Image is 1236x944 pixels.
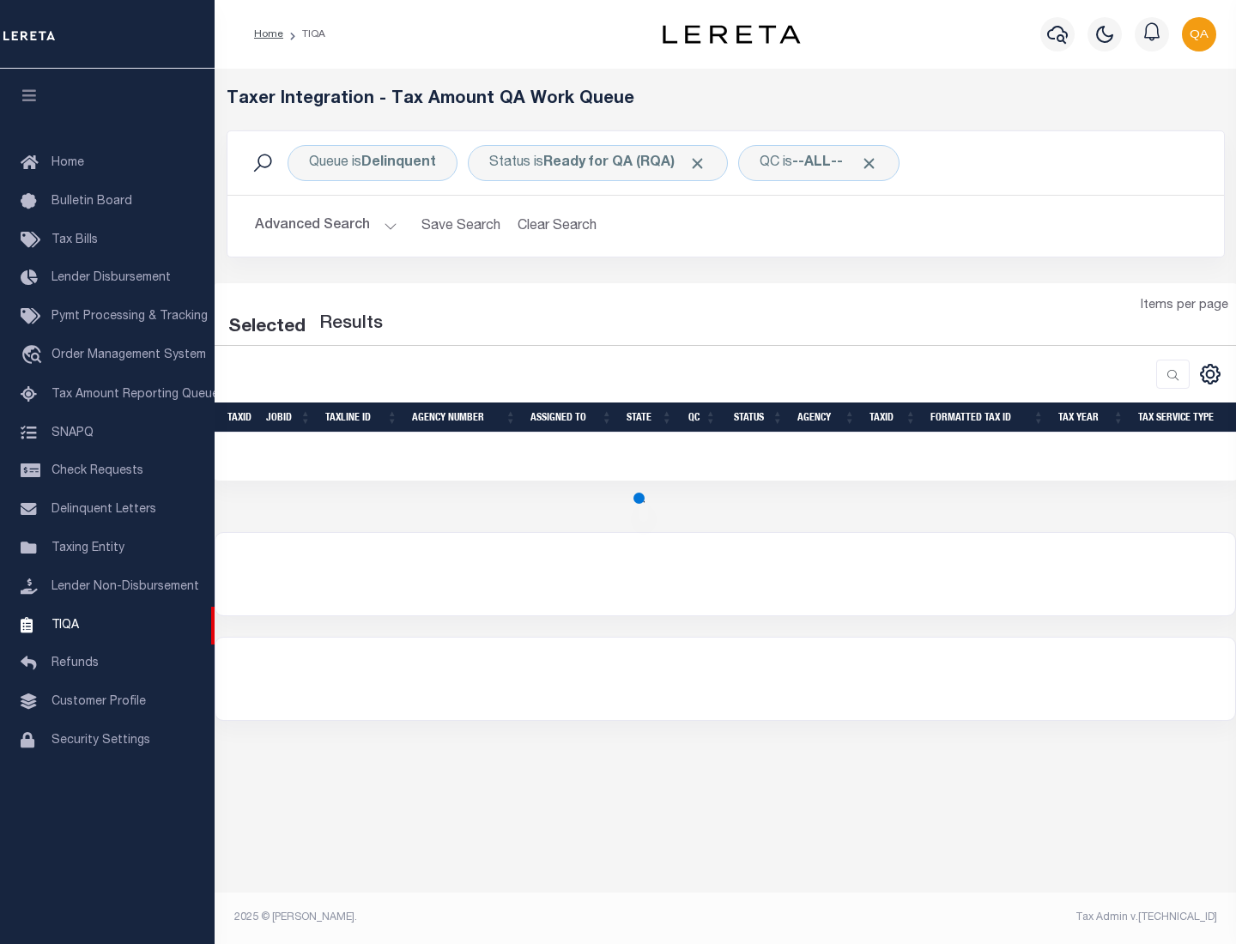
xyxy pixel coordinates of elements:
[1182,17,1216,51] img: svg+xml;base64,PHN2ZyB4bWxucz0iaHR0cDovL3d3dy53My5vcmcvMjAwMC9zdmciIHBvaW50ZXItZXZlbnRzPSJub25lIi...
[361,156,436,170] b: Delinquent
[411,209,511,243] button: Save Search
[51,504,156,516] span: Delinquent Letters
[738,145,900,181] div: Click to Edit
[680,402,724,433] th: QC
[863,402,924,433] th: TaxID
[51,735,150,747] span: Security Settings
[620,402,680,433] th: State
[51,542,124,554] span: Taxing Entity
[228,314,306,342] div: Selected
[51,311,208,323] span: Pymt Processing & Tracking
[255,209,397,243] button: Advanced Search
[288,145,457,181] div: Click to Edit
[543,156,706,170] b: Ready for QA (RQA)
[1141,297,1228,316] span: Items per page
[51,427,94,439] span: SNAPQ
[319,311,383,338] label: Results
[283,27,325,42] li: TIQA
[51,696,146,708] span: Customer Profile
[51,272,171,284] span: Lender Disbursement
[51,619,79,631] span: TIQA
[468,145,728,181] div: Click to Edit
[51,349,206,361] span: Order Management System
[1051,402,1131,433] th: Tax Year
[227,89,1225,110] h5: Taxer Integration - Tax Amount QA Work Queue
[221,910,726,925] div: 2025 © [PERSON_NAME].
[254,29,283,39] a: Home
[51,657,99,669] span: Refunds
[51,581,199,593] span: Lender Non-Disbursement
[51,465,143,477] span: Check Requests
[524,402,620,433] th: Assigned To
[924,402,1051,433] th: Formatted Tax ID
[51,389,219,401] span: Tax Amount Reporting Queue
[51,234,98,246] span: Tax Bills
[51,196,132,208] span: Bulletin Board
[511,209,604,243] button: Clear Search
[860,154,878,172] span: Click to Remove
[663,25,800,44] img: logo-dark.svg
[792,156,843,170] b: --ALL--
[259,402,318,433] th: JobID
[21,345,48,367] i: travel_explore
[221,402,259,433] th: TaxID
[51,157,84,169] span: Home
[318,402,405,433] th: TaxLine ID
[688,154,706,172] span: Click to Remove
[738,910,1217,925] div: Tax Admin v.[TECHNICAL_ID]
[405,402,524,433] th: Agency Number
[791,402,863,433] th: Agency
[724,402,791,433] th: Status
